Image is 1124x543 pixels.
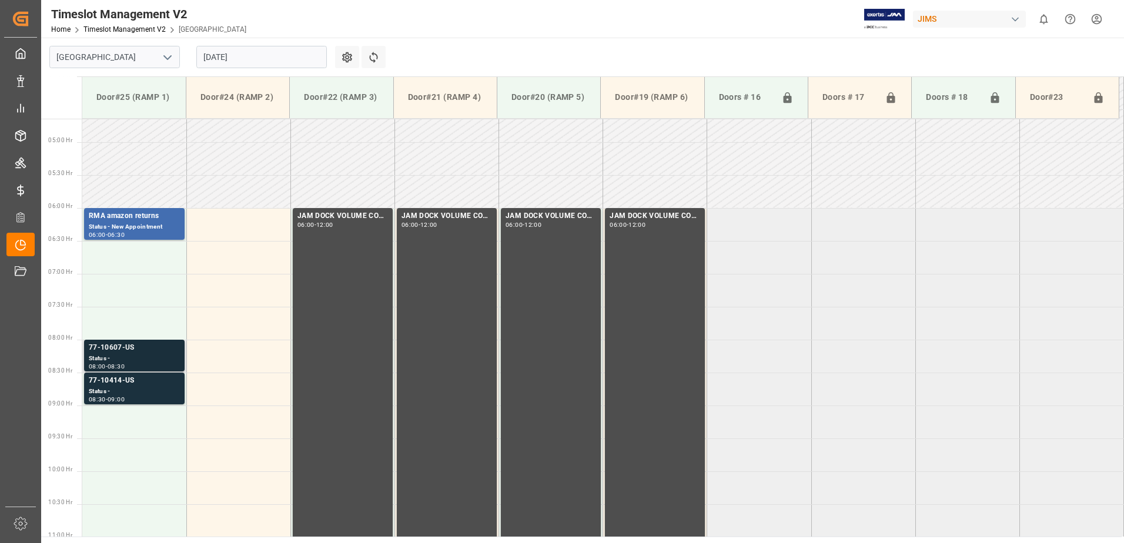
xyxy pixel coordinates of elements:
span: 05:00 Hr [48,137,72,143]
div: Doors # 16 [714,86,777,109]
button: Help Center [1057,6,1083,32]
div: Status - [89,354,180,364]
div: Door#21 (RAMP 4) [403,86,487,108]
div: - [627,222,628,227]
div: Status - New Appointment [89,222,180,232]
div: - [523,222,524,227]
div: Doors # 17 [818,86,880,109]
span: 05:30 Hr [48,170,72,176]
span: 07:30 Hr [48,301,72,308]
div: 77-10414-US [89,375,180,387]
span: 11:00 Hr [48,532,72,538]
div: 06:00 [506,222,523,227]
div: - [106,397,108,402]
div: Door#20 (RAMP 5) [507,86,591,108]
span: 10:00 Hr [48,466,72,472]
div: - [106,364,108,369]
div: Door#19 (RAMP 6) [610,86,694,108]
input: DD.MM.YYYY [196,46,327,68]
img: Exertis%20JAM%20-%20Email%20Logo.jpg_1722504956.jpg [864,9,905,29]
span: 10:30 Hr [48,499,72,505]
div: - [419,222,420,227]
div: 12:00 [316,222,333,227]
div: - [106,232,108,237]
input: Type to search/select [49,46,180,68]
div: Timeslot Management V2 [51,5,246,23]
div: 08:30 [108,364,125,369]
button: open menu [158,48,176,66]
div: 06:00 [297,222,315,227]
div: JAM DOCK VOLUME CONTROL [402,210,492,222]
div: Status - [89,387,180,397]
span: 08:00 Hr [48,334,72,341]
div: Door#25 (RAMP 1) [92,86,176,108]
button: show 0 new notifications [1031,6,1057,32]
div: 77-10607-US [89,342,180,354]
span: 06:30 Hr [48,236,72,242]
span: 08:30 Hr [48,367,72,374]
div: RMA amazon returns [89,210,180,222]
a: Home [51,25,71,33]
div: Door#24 (RAMP 2) [196,86,280,108]
div: 12:00 [628,222,645,227]
div: 06:00 [610,222,627,227]
span: 06:00 Hr [48,203,72,209]
span: 07:00 Hr [48,269,72,275]
div: Door#23 [1025,86,1088,109]
span: 09:30 Hr [48,433,72,440]
div: Door#22 (RAMP 3) [299,86,383,108]
div: 09:00 [108,397,125,402]
div: 06:00 [89,232,106,237]
div: JAM DOCK VOLUME CONTROL [506,210,596,222]
div: - [315,222,316,227]
div: JAM DOCK VOLUME CONTROL [297,210,388,222]
div: 12:00 [524,222,541,227]
span: 09:00 Hr [48,400,72,407]
div: Doors # 18 [921,86,983,109]
div: 06:30 [108,232,125,237]
a: Timeslot Management V2 [83,25,166,33]
div: JAM DOCK VOLUME CONTROL [610,210,700,222]
button: JIMS [913,8,1031,30]
div: 08:30 [89,397,106,402]
div: 06:00 [402,222,419,227]
div: 12:00 [420,222,437,227]
div: JIMS [913,11,1026,28]
div: 08:00 [89,364,106,369]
